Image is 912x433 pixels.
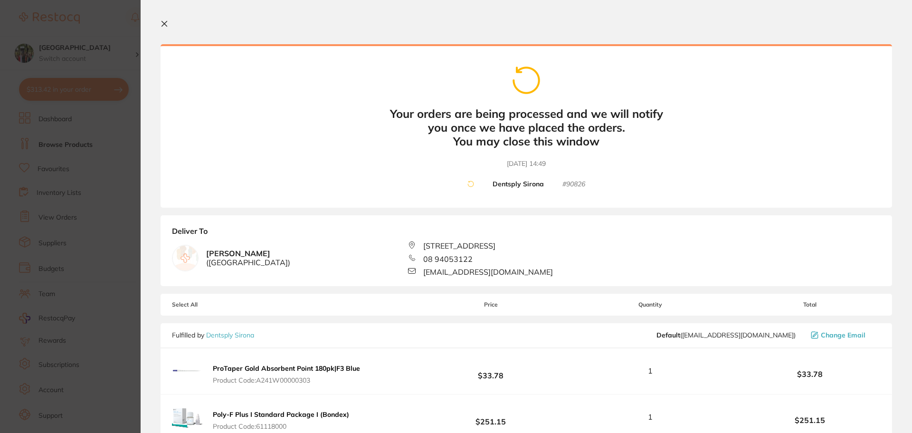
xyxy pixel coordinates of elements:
[739,301,881,308] span: Total
[420,301,561,308] span: Price
[467,180,474,187] img: cart-spinner.png
[384,107,669,148] b: Your orders are being processed and we will notify you once we have placed the orders. You may cl...
[648,413,653,421] span: 1
[562,180,585,189] small: # 90826
[210,364,363,384] button: ProTaper Gold Absorbent Point 180pk|F3 Blue Product Code:A241W00000303
[656,331,680,339] b: Default
[172,356,202,386] img: MzZsNWludg
[562,301,739,308] span: Quantity
[206,249,290,267] b: [PERSON_NAME]
[172,301,267,308] span: Select All
[507,159,546,169] time: [DATE] 14:49
[206,258,290,267] span: ( [GEOGRAPHIC_DATA] )
[510,64,543,97] img: cart-spinner.png
[206,331,254,339] a: Dentsply Sirona
[172,245,198,271] img: empty.jpg
[821,331,865,339] span: Change Email
[210,410,352,430] button: Poly-F Plus I Standard Package I (Bondex) Product Code:61118000
[213,364,360,373] b: ProTaper Gold Absorbent Point 180pk|F3 Blue
[808,331,881,339] button: Change Email
[420,408,561,426] b: $251.15
[656,331,796,339] span: clientservices@dentsplysirona.com
[423,241,495,250] span: [STREET_ADDRESS]
[493,180,544,189] b: Dentsply Sirona
[423,268,553,276] span: [EMAIL_ADDRESS][DOMAIN_NAME]
[213,423,349,430] span: Product Code: 61118000
[648,366,653,375] span: 1
[172,227,881,241] b: Deliver To
[213,376,360,384] span: Product Code: A241W00000303
[172,402,202,433] img: OW5rcXMxYg
[172,331,254,339] p: Fulfilled by
[420,362,561,380] b: $33.78
[423,255,473,263] span: 08 94053122
[739,370,881,378] b: $33.78
[213,410,349,419] b: Poly-F Plus I Standard Package I (Bondex)
[739,416,881,424] b: $251.15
